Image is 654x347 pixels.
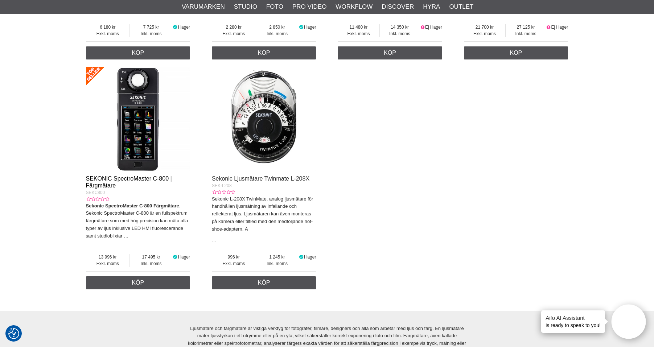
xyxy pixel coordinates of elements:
[212,67,316,171] img: Sekonic Ljusmätare Twinmate L-208X
[130,30,172,37] span: Inkl. moms
[86,30,130,37] span: Exkl. moms
[130,260,172,267] span: Inkl. moms
[182,2,225,12] a: Varumärken
[130,24,172,30] span: 7 725
[506,24,546,30] span: 27 125
[380,24,420,30] span: 14 350
[172,255,178,260] i: I lager
[86,254,130,260] span: 13 996
[178,25,190,30] span: I lager
[212,238,216,243] a: …
[380,30,420,37] span: Inkl. moms
[86,276,190,289] a: Köp
[212,46,316,59] a: Köp
[464,24,506,30] span: 21 700
[212,195,316,233] p: Sekonic L-208X TwinMate, analog ljusmätare för handhållen ljusmätning av infallande och reflekter...
[298,255,304,260] i: I lager
[212,260,256,267] span: Exkl. moms
[266,2,283,12] a: Foto
[336,2,373,12] a: Workflow
[464,46,568,59] a: Köp
[86,46,190,59] a: Köp
[256,24,299,30] span: 2 850
[382,2,414,12] a: Discover
[546,25,551,30] i: Ej i lager
[8,328,19,339] img: Revisit consent button
[298,25,304,30] i: I lager
[551,25,568,30] span: Ej i lager
[256,254,299,260] span: 1 245
[86,67,190,171] img: SEKONIC SpectroMaster C-800 | Färgmätare
[292,2,326,12] a: Pro Video
[212,189,235,195] div: Kundbetyg: 0
[86,203,179,208] strong: Sekonic SpectroMaster C-800 Färgmätare
[256,260,299,267] span: Inkl. moms
[212,30,256,37] span: Exkl. moms
[256,30,299,37] span: Inkl. moms
[8,327,19,340] button: Samtyckesinställningar
[338,30,379,37] span: Exkl. moms
[304,25,316,30] span: I lager
[212,276,316,289] a: Köp
[172,25,178,30] i: I lager
[420,25,425,30] i: Ej i lager
[86,196,109,202] div: Kundbetyg: 0
[86,260,130,267] span: Exkl. moms
[546,314,601,322] h4: Aifo AI Assistant
[86,24,130,30] span: 6 180
[423,2,440,12] a: Hyra
[212,175,309,182] a: Sekonic Ljusmätare Twinmate L-208X
[86,190,105,195] span: SEKC800
[178,255,190,260] span: I lager
[304,255,316,260] span: I lager
[338,24,379,30] span: 11 480
[212,24,256,30] span: 2 280
[130,254,172,260] span: 17 495
[506,30,546,37] span: Inkl. moms
[338,46,442,59] a: Köp
[449,2,473,12] a: Outlet
[124,233,128,239] a: …
[234,2,257,12] a: Studio
[212,183,232,188] span: SEK-L208
[464,30,506,37] span: Exkl. moms
[212,254,256,260] span: 996
[541,310,605,333] div: is ready to speak to you!
[86,175,172,189] a: SEKONIC SpectroMaster C-800 | Färgmätare
[86,202,190,240] p: . Sekonic SpectroMaster C-800 är en fullspektrum färgmätare som med hög precision kan mäta alla t...
[425,25,442,30] span: Ej i lager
